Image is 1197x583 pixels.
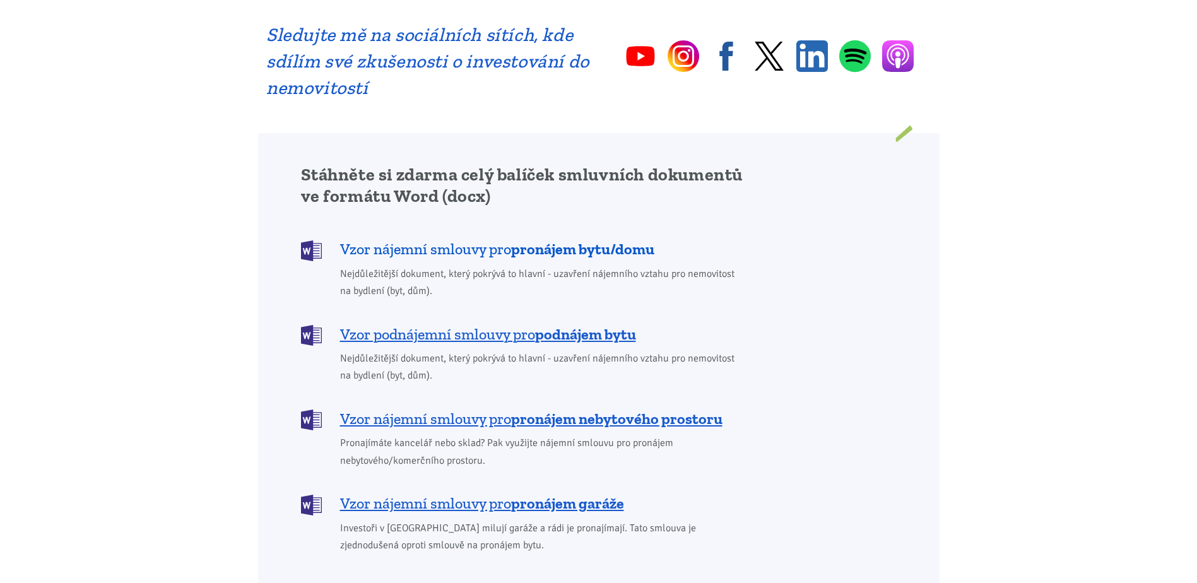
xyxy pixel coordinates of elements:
a: Instagram [668,40,699,72]
a: Linkedin [796,40,828,72]
b: podnájem bytu [535,325,636,343]
span: Vzor nájemní smlouvy pro [340,239,654,259]
b: pronájem bytu/domu [511,240,654,258]
a: Vzor podnájemní smlouvy propodnájem bytu [301,324,743,344]
a: Facebook [711,40,742,72]
span: Nejdůležitější dokument, který pokrývá to hlavní - uzavření nájemního vztahu pro nemovitost na by... [340,350,743,384]
img: DOCX (Word) [301,409,322,430]
a: Apple Podcasts [882,40,914,72]
a: Vzor nájemní smlouvy propronájem garáže [301,493,743,514]
a: YouTube [625,40,656,72]
b: pronájem garáže [511,494,624,512]
span: Vzor nájemní smlouvy pro [340,409,722,429]
img: DOCX (Word) [301,240,322,261]
b: pronájem nebytového prostoru [511,409,722,428]
span: Vzor podnájemní smlouvy pro [340,324,636,344]
span: Pronajímáte kancelář nebo sklad? Pak využijte nájemní smlouvu pro pronájem nebytového/komerčního ... [340,435,743,469]
span: Investoři v [GEOGRAPHIC_DATA] milují garáže a rádi je pronajímají. Tato smlouva je zjednodušená o... [340,520,743,554]
span: Nejdůležitější dokument, který pokrývá to hlavní - uzavření nájemního vztahu pro nemovitost na by... [340,266,743,300]
h2: Stáhněte si zdarma celý balíček smluvních dokumentů ve formátu Word (docx) [301,164,743,207]
img: DOCX (Word) [301,495,322,515]
a: Spotify [839,40,871,73]
a: Twitter [753,40,785,72]
h2: Sledujte mě na sociálních sítích, kde sdílím své zkušenosti o investování do nemovitostí [266,21,590,101]
a: Vzor nájemní smlouvy propronájem bytu/domu [301,239,743,260]
a: Vzor nájemní smlouvy propronájem nebytového prostoru [301,408,743,429]
span: Vzor nájemní smlouvy pro [340,493,624,514]
img: DOCX (Word) [301,325,322,346]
